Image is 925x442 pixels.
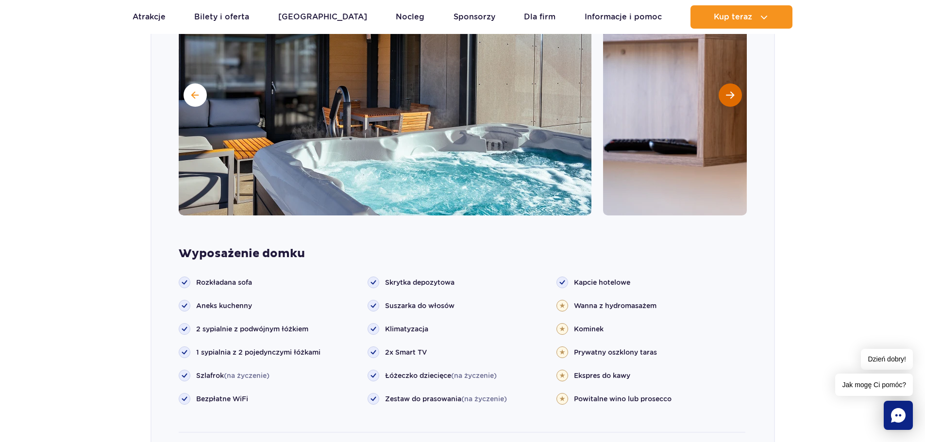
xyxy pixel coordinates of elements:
[224,372,269,379] span: (na życzenie)
[196,301,252,311] span: Aneks kuchenny
[385,278,454,287] span: Skrytka depozytowa
[385,394,507,404] span: Zestaw do prasowania
[690,5,792,29] button: Kup teraz
[451,372,497,379] span: (na życzenie)
[574,301,656,311] span: Wanna z hydromasażem
[574,324,604,334] span: Kominek
[196,371,269,380] span: Szlafrok
[574,394,672,404] span: Powitalne wino lub prosecco
[196,278,252,287] span: Rozkładana sofa
[884,401,913,430] div: Chat
[194,5,249,29] a: Bilety i oferta
[385,347,427,357] span: 2x Smart TV
[461,395,507,403] span: (na życzenie)
[861,349,913,370] span: Dzień dobry!
[574,371,630,380] span: Ekspres do kawy
[574,347,657,357] span: Prywatny oszklony taras
[385,324,428,334] span: Klimatyzacja
[133,5,166,29] a: Atrakcje
[385,371,497,380] span: Łóżeczko dziecięce
[396,5,424,29] a: Nocleg
[524,5,555,29] a: Dla firm
[714,13,752,21] span: Kup teraz
[719,83,742,107] button: Następny slajd
[179,246,747,261] strong: Wyposażenie domku
[196,394,248,404] span: Bezpłatne WiFi
[278,5,367,29] a: [GEOGRAPHIC_DATA]
[196,347,320,357] span: 1 sypialnia z 2 pojedynczymi łóżkami
[385,301,454,311] span: Suszarka do włosów
[454,5,495,29] a: Sponsorzy
[196,324,308,334] span: 2 sypialnie z podwójnym łóżkiem
[835,374,913,396] span: Jak mogę Ci pomóc?
[574,278,630,287] span: Kapcie hotelowe
[585,5,662,29] a: Informacje i pomoc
